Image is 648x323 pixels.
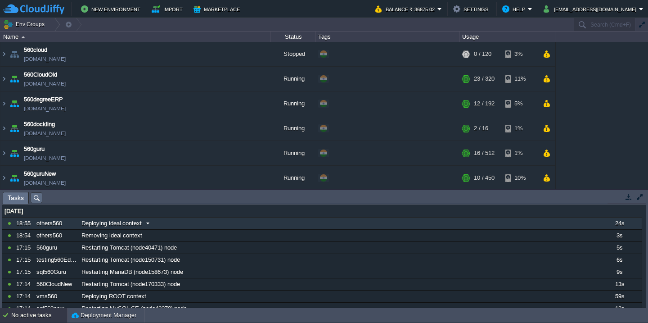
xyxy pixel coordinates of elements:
div: 24s [597,218,641,229]
img: AMDAwAAAACH5BAEAAAAALAAAAAABAAEAAAICRAEAOw== [0,42,8,66]
button: Env Groups [3,18,48,31]
div: 5% [505,91,535,116]
img: AMDAwAAAACH5BAEAAAAALAAAAAABAAEAAAICRAEAOw== [21,36,25,38]
a: [DOMAIN_NAME] [24,55,66,64]
a: 560CloudOld [24,70,57,79]
button: Balance ₹-36875.02 [375,4,437,14]
img: CloudJiffy [3,4,64,15]
div: Running [270,166,315,190]
div: 6s [597,254,641,266]
div: Running [270,116,315,141]
a: 560guru [24,145,45,154]
div: 3s [597,230,641,241]
img: AMDAwAAAACH5BAEAAAAALAAAAAABAAEAAAICRAEAOw== [0,116,8,141]
a: 560cloud [24,45,47,55]
img: AMDAwAAAACH5BAEAAAAALAAAAAABAAEAAAICRAEAOw== [8,116,21,141]
div: others560 [34,218,78,229]
div: 10% [505,166,535,190]
span: Deploying ideal context [81,219,142,227]
div: 17:15 [16,254,33,266]
span: Restarting Tomcat (node40471) node [81,244,177,252]
img: AMDAwAAAACH5BAEAAAAALAAAAAABAAEAAAICRAEAOw== [8,141,21,165]
div: 17:15 [16,242,33,254]
div: 12 / 192 [474,91,495,116]
div: 10 / 450 [474,166,495,190]
div: 1% [505,116,535,141]
button: Help [502,4,528,14]
div: 9s [597,266,641,278]
div: 0 / 120 [474,42,491,66]
div: 560CloudNew [34,278,78,290]
div: Running [270,67,315,91]
div: Tags [316,32,459,42]
div: others560 [34,230,78,241]
img: AMDAwAAAACH5BAEAAAAALAAAAAABAAEAAAICRAEAOw== [8,91,21,116]
div: 16 / 512 [474,141,495,165]
div: Stopped [270,42,315,66]
span: Restarting Tomcat (node170333) node [81,280,180,288]
div: sql560new [34,303,78,314]
div: 18:54 [16,230,33,241]
span: [DOMAIN_NAME] [24,129,66,138]
img: AMDAwAAAACH5BAEAAAAALAAAAAABAAEAAAICRAEAOw== [0,67,8,91]
a: [DOMAIN_NAME] [24,178,66,187]
div: 1% [505,141,535,165]
button: Import [152,4,185,14]
div: 59s [597,291,641,302]
img: AMDAwAAAACH5BAEAAAAALAAAAAABAAEAAAICRAEAOw== [8,67,21,91]
iframe: chat widget [610,287,639,314]
span: Restarting MariaDB (node158673) node [81,268,183,276]
span: Removing ideal context [81,232,142,240]
div: 2 / 16 [474,116,488,141]
span: Restarting Tomcat (node150731) node [81,256,180,264]
div: 17:14 [16,278,33,290]
span: Deploying ROOT context [81,292,146,300]
div: sql560Guru [34,266,78,278]
button: [EMAIL_ADDRESS][DOMAIN_NAME] [544,4,639,14]
div: Status [271,32,315,42]
div: Usage [460,32,555,42]
div: [DATE] [2,205,642,217]
button: New Environment [81,4,143,14]
a: [DOMAIN_NAME] [24,79,66,88]
div: vms560 [34,291,78,302]
div: 3% [505,42,535,66]
img: AMDAwAAAACH5BAEAAAAALAAAAAABAAEAAAICRAEAOw== [0,91,8,116]
div: Name [1,32,270,42]
div: 560guru [34,242,78,254]
div: testing560EduBee [34,254,78,266]
div: 5s [597,242,641,254]
img: AMDAwAAAACH5BAEAAAAALAAAAAABAAEAAAICRAEAOw== [8,166,21,190]
div: 17:14 [16,291,33,302]
div: 17:15 [16,266,33,278]
a: 560dockling [24,120,55,129]
span: Tasks [8,192,24,204]
div: No active tasks [11,308,67,323]
div: 23 / 320 [474,67,495,91]
a: 560guruNew [24,169,56,178]
div: 17:14 [16,303,33,314]
div: 18:55 [16,218,33,229]
a: [DOMAIN_NAME] [24,104,66,113]
div: 12s [597,303,641,314]
span: Restarting MySQL CE (node42270) node [81,305,187,313]
div: 13s [597,278,641,290]
div: 11% [505,67,535,91]
img: AMDAwAAAACH5BAEAAAAALAAAAAABAAEAAAICRAEAOw== [8,42,21,66]
button: Marketplace [193,4,243,14]
div: Running [270,91,315,116]
div: Running [270,141,315,165]
button: Settings [453,4,491,14]
a: [DOMAIN_NAME] [24,154,66,163]
img: AMDAwAAAACH5BAEAAAAALAAAAAABAAEAAAICRAEAOw== [0,141,8,165]
button: Deployment Manager [72,311,136,320]
img: AMDAwAAAACH5BAEAAAAALAAAAAABAAEAAAICRAEAOw== [0,166,8,190]
a: 560degreeERP [24,95,63,104]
